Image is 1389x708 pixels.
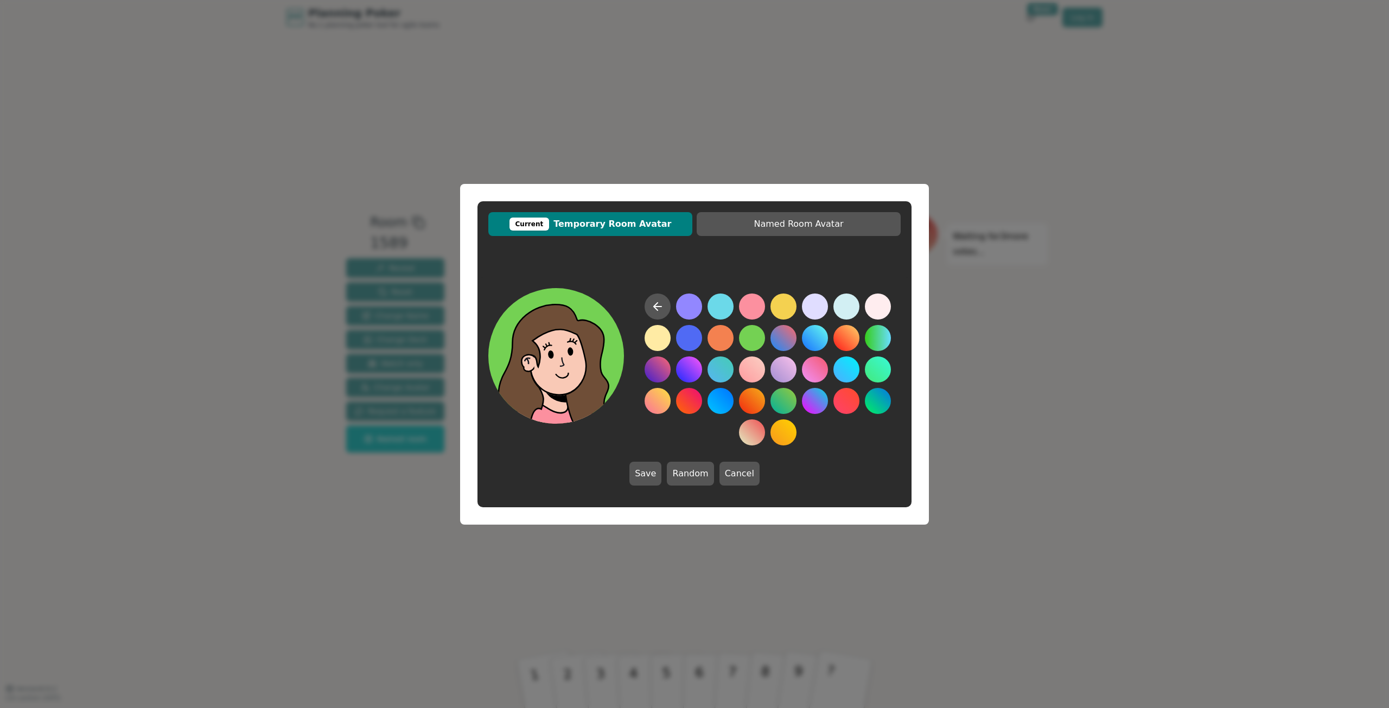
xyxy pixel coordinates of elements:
span: Named Room Avatar [702,218,895,231]
div: Current [509,218,550,231]
button: Named Room Avatar [697,212,901,236]
button: CurrentTemporary Room Avatar [488,212,692,236]
span: Temporary Room Avatar [494,218,687,231]
button: Cancel [719,462,760,486]
button: Save [629,462,661,486]
button: Random [667,462,713,486]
